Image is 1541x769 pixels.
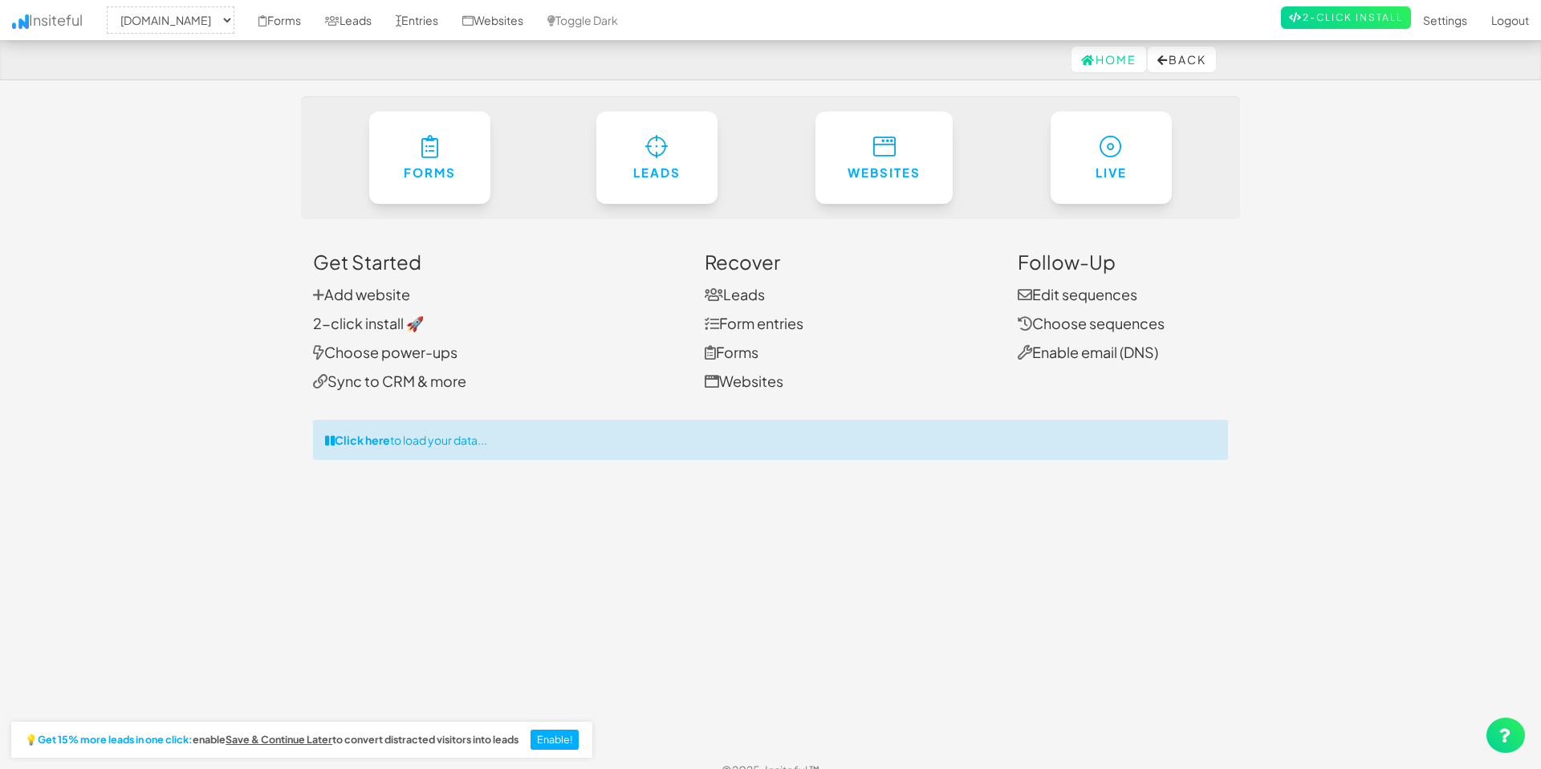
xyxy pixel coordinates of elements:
h6: Forms [401,166,459,180]
a: Forms [705,343,758,361]
a: Leads [596,112,718,204]
a: Forms [369,112,491,204]
a: Choose power-ups [313,343,457,361]
button: Back [1148,47,1216,72]
h6: Live [1083,166,1141,180]
a: Enable email (DNS) [1018,343,1158,361]
strong: Get 15% more leads in one click: [38,734,193,746]
h3: Recover [705,251,994,272]
a: Add website [313,285,410,303]
a: Leads [705,285,765,303]
a: Choose sequences [1018,314,1165,332]
h3: Get Started [313,251,681,272]
a: Save & Continue Later [226,734,332,746]
a: Websites [705,372,783,390]
a: Form entries [705,314,803,332]
h6: Leads [628,166,686,180]
a: 2-click install 🚀 [313,314,424,332]
img: icon.png [12,14,29,29]
button: Enable! [531,730,579,751]
h3: Follow-Up [1018,251,1229,272]
u: Save & Continue Later [226,733,332,746]
a: Home [1071,47,1146,72]
h6: Websites [848,166,921,180]
a: 2-Click Install [1281,6,1411,29]
a: Live [1051,112,1173,204]
div: to load your data... [313,420,1228,460]
h2: 💡 enable to convert distracted visitors into leads [25,734,518,746]
a: Websites [815,112,953,204]
strong: Click here [335,433,390,447]
a: Edit sequences [1018,285,1137,303]
a: Sync to CRM & more [313,372,466,390]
